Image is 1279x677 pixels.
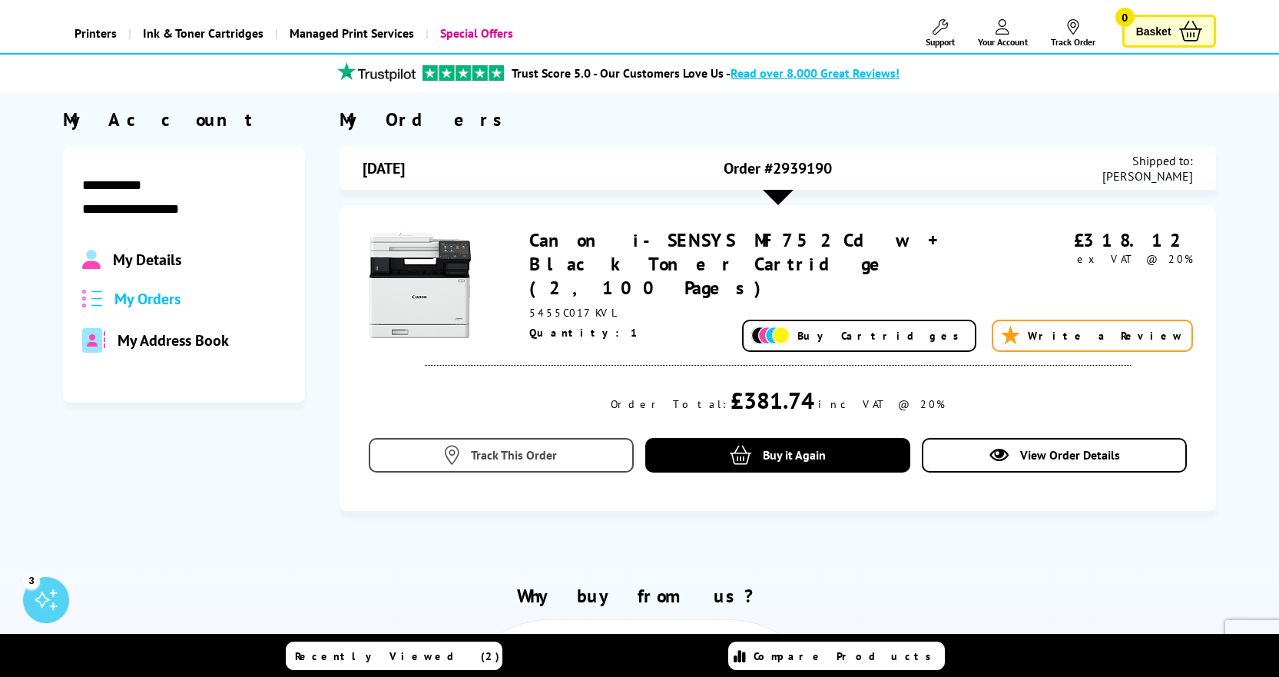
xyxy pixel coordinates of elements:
[340,108,1215,131] div: My Orders
[113,250,181,270] span: My Details
[751,327,790,344] img: Add Cartridges
[978,36,1028,48] span: Your Account
[818,397,945,411] div: inc VAT @ 20%
[978,19,1028,48] a: Your Account
[611,397,727,411] div: Order Total:
[471,447,557,463] span: Track This Order
[1102,153,1193,168] span: Shipped to:
[529,326,640,340] span: Quantity: 1
[724,158,832,178] span: Order #2939190
[295,649,500,663] span: Recently Viewed (2)
[993,252,1192,266] div: ex VAT @ 20%
[742,320,976,352] a: Buy Cartridges
[426,14,525,53] a: Special Offers
[926,36,955,48] span: Support
[529,228,953,300] a: Canon i-SENSYS MF752Cdw + Black Toner Cartridge (2,100 Pages)
[118,330,229,350] span: My Address Book
[369,438,635,473] a: Track This Order
[82,328,105,353] img: address-book-duotone-solid.svg
[82,250,100,270] img: Profile.svg
[763,447,826,463] span: Buy it Again
[1102,168,1193,184] span: [PERSON_NAME]
[797,329,967,343] span: Buy Cartridges
[63,584,1215,608] h2: Why buy from us?
[922,438,1188,473] a: View Order Details
[363,158,405,178] span: [DATE]
[1115,8,1135,27] span: 0
[23,572,40,589] div: 3
[1136,21,1171,41] span: Basket
[1051,19,1095,48] a: Track Order
[1020,447,1120,463] span: View Order Details
[728,642,945,670] a: Compare Products
[993,228,1192,252] div: £318.12
[114,289,181,309] span: My Orders
[1122,15,1216,48] a: Basket 0
[363,228,478,343] img: Canon i-SENSYS MF752Cdw + Black Toner Cartridge (2,100 Pages)
[645,438,911,473] a: Buy it Again
[63,14,128,53] a: Printers
[275,14,426,53] a: Managed Print Services
[731,385,814,415] div: £381.74
[330,62,422,81] img: trustpilot rating
[731,65,900,81] span: Read over 8,000 Great Reviews!
[143,14,263,53] span: Ink & Toner Cartridges
[1028,329,1184,343] span: Write a Review
[512,65,900,81] a: Trust Score 5.0 - Our Customers Love Us -Read over 8,000 Great Reviews!
[422,65,504,81] img: trustpilot rating
[128,14,275,53] a: Ink & Toner Cartridges
[992,320,1193,352] a: Write a Review
[926,19,955,48] a: Support
[754,649,939,663] span: Compare Products
[529,306,994,320] div: 5455C017KVL
[82,290,102,307] img: all-order.svg
[286,642,502,670] a: Recently Viewed (2)
[63,108,305,131] div: My Account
